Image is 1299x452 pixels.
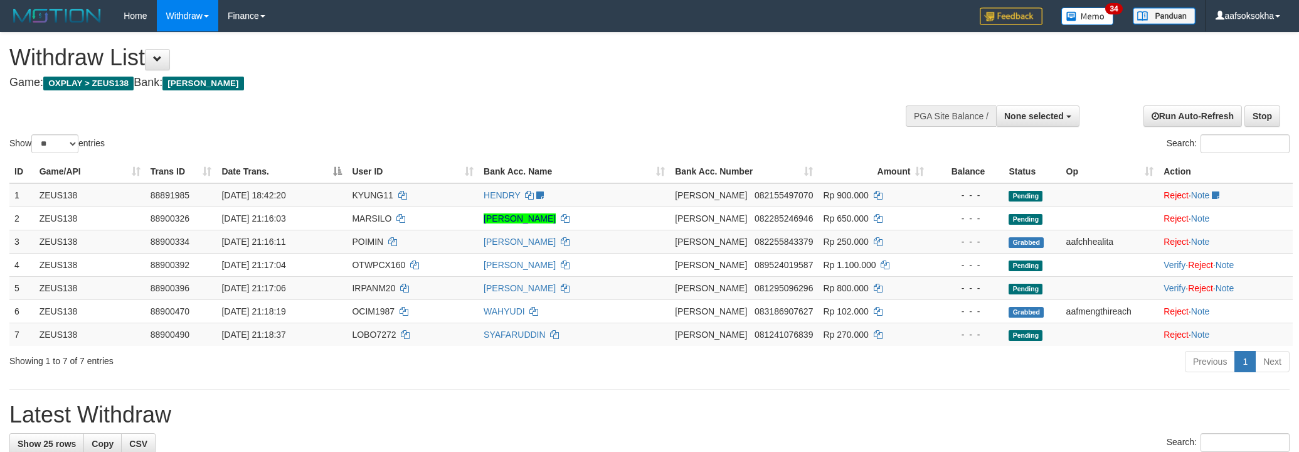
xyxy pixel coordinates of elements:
[221,213,285,223] span: [DATE] 21:16:03
[823,306,868,316] span: Rp 102.000
[31,134,78,153] select: Showentries
[1143,105,1242,127] a: Run Auto-Refresh
[823,237,868,247] span: Rp 250.000
[1167,433,1290,452] label: Search:
[34,299,146,323] td: ZEUS138
[1167,134,1290,153] label: Search:
[1158,276,1293,299] td: · ·
[9,350,532,367] div: Showing 1 to 7 of 7 entries
[818,160,929,183] th: Amount: activate to sort column ascending
[675,190,747,200] span: [PERSON_NAME]
[9,160,34,183] th: ID
[1061,8,1114,25] img: Button%20Memo.svg
[1164,190,1189,200] a: Reject
[1201,433,1290,452] input: Search:
[1061,160,1159,183] th: Op: activate to sort column ascending
[675,283,747,293] span: [PERSON_NAME]
[1158,207,1293,230] td: ·
[1004,111,1064,121] span: None selected
[1009,191,1042,202] span: Pending
[1009,307,1044,318] span: Grabbed
[18,439,76,449] span: Show 25 rows
[823,190,868,200] span: Rp 900.000
[34,183,146,207] td: ZEUS138
[1164,213,1189,223] a: Reject
[216,160,347,183] th: Date Trans.: activate to sort column descending
[221,237,285,247] span: [DATE] 21:16:11
[675,306,747,316] span: [PERSON_NAME]
[1191,237,1210,247] a: Note
[129,439,147,449] span: CSV
[929,160,1004,183] th: Balance
[352,213,391,223] span: MARSILO
[934,282,999,294] div: - - -
[484,283,556,293] a: [PERSON_NAME]
[755,260,813,270] span: Copy 089524019587 to clipboard
[9,230,34,253] td: 3
[906,105,996,127] div: PGA Site Balance /
[352,237,383,247] span: POIMIN
[1164,237,1189,247] a: Reject
[352,190,393,200] span: KYUNG11
[675,237,747,247] span: [PERSON_NAME]
[162,77,243,90] span: [PERSON_NAME]
[1061,299,1159,323] td: aafmengthireach
[34,253,146,276] td: ZEUS138
[1191,306,1210,316] a: Note
[1191,213,1210,223] a: Note
[1009,330,1042,341] span: Pending
[1234,351,1256,372] a: 1
[1244,105,1280,127] a: Stop
[151,213,189,223] span: 88900326
[1191,330,1210,340] a: Note
[9,207,34,230] td: 2
[1009,214,1042,225] span: Pending
[34,230,146,253] td: ZEUS138
[221,283,285,293] span: [DATE] 21:17:06
[934,259,999,271] div: - - -
[1158,160,1293,183] th: Action
[92,439,114,449] span: Copy
[9,402,1290,428] h1: Latest Withdraw
[484,213,556,223] a: [PERSON_NAME]
[1158,183,1293,207] td: ·
[1164,260,1185,270] a: Verify
[484,260,556,270] a: [PERSON_NAME]
[484,190,521,200] a: HENDRY
[352,330,396,340] span: LOBO7272
[151,190,189,200] span: 88891985
[1188,260,1213,270] a: Reject
[1216,283,1234,293] a: Note
[1164,306,1189,316] a: Reject
[151,237,189,247] span: 88900334
[996,105,1079,127] button: None selected
[352,260,405,270] span: OTWPCX160
[823,330,868,340] span: Rp 270.000
[151,283,189,293] span: 88900396
[1061,230,1159,253] td: aafchhealita
[823,213,868,223] span: Rp 650.000
[484,237,556,247] a: [PERSON_NAME]
[1105,3,1122,14] span: 34
[823,283,868,293] span: Rp 800.000
[1188,283,1213,293] a: Reject
[934,305,999,318] div: - - -
[9,276,34,299] td: 5
[43,77,134,90] span: OXPLAY > ZEUS138
[1201,134,1290,153] input: Search:
[9,323,34,346] td: 7
[34,276,146,299] td: ZEUS138
[484,306,525,316] a: WAHYUDI
[755,237,813,247] span: Copy 082255843379 to clipboard
[755,306,813,316] span: Copy 083186907627 to clipboard
[146,160,217,183] th: Trans ID: activate to sort column ascending
[934,189,999,202] div: - - -
[9,6,105,25] img: MOTION_logo.png
[675,260,747,270] span: [PERSON_NAME]
[9,45,854,70] h1: Withdraw List
[347,160,479,183] th: User ID: activate to sort column ascending
[34,207,146,230] td: ZEUS138
[1255,351,1290,372] a: Next
[980,8,1042,25] img: Feedback.jpg
[670,160,818,183] th: Bank Acc. Number: activate to sort column ascending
